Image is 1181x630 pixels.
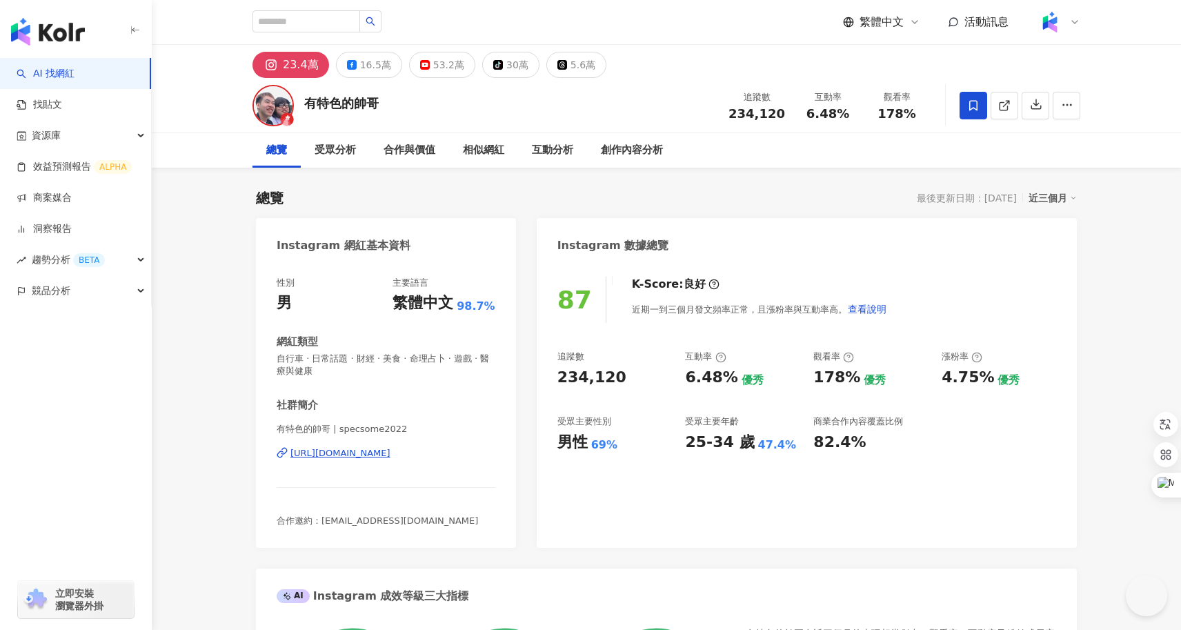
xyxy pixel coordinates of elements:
[315,142,356,159] div: 受眾分析
[366,17,375,26] span: search
[758,437,797,453] div: 47.4%
[22,589,49,611] img: chrome extension
[283,55,319,75] div: 23.4萬
[728,90,785,104] div: 追蹤數
[546,52,606,78] button: 5.6萬
[942,351,982,363] div: 漲粉率
[557,367,626,388] div: 234,120
[601,142,663,159] div: 創作內容分析
[813,432,866,453] div: 82.4%
[55,587,103,612] span: 立即安裝 瀏覽器外掛
[277,238,410,253] div: Instagram 網紅基本資料
[813,351,854,363] div: 觀看率
[17,255,26,265] span: rise
[433,55,464,75] div: 53.2萬
[557,351,584,363] div: 追蹤數
[684,277,706,292] div: 良好
[864,373,886,388] div: 優秀
[277,277,295,289] div: 性別
[632,295,887,323] div: 近期一到三個月發文頻率正常，且漲粉率與互動率高。
[1037,9,1063,35] img: Kolr%20app%20icon%20%281%29.png
[17,98,62,112] a: 找貼文
[917,193,1017,204] div: 最後更新日期：[DATE]
[277,353,495,377] span: 自行車 · 日常話題 · 財經 · 美食 · 命理占卜 · 遊戲 · 醫療與健康
[360,55,391,75] div: 16.5萬
[1126,575,1167,616] iframe: Help Scout Beacon - Open
[73,253,105,267] div: BETA
[998,373,1020,388] div: 優秀
[532,142,573,159] div: 互動分析
[685,415,739,428] div: 受眾主要年齡
[277,515,478,526] span: 合作邀約：[EMAIL_ADDRESS][DOMAIN_NAME]
[32,244,105,275] span: 趨勢分析
[728,106,785,121] span: 234,120
[277,335,318,349] div: 網紅類型
[1029,189,1077,207] div: 近三個月
[557,238,669,253] div: Instagram 數據總覽
[252,85,294,126] img: KOL Avatar
[463,142,504,159] div: 相似網紅
[277,398,318,413] div: 社群簡介
[632,277,719,292] div: K-Score :
[384,142,435,159] div: 合作與價值
[266,142,287,159] div: 總覽
[557,286,592,314] div: 87
[685,351,726,363] div: 互動率
[17,191,72,205] a: 商案媒合
[847,295,887,323] button: 查看說明
[290,447,390,460] div: [URL][DOMAIN_NAME]
[277,589,468,604] div: Instagram 成效等級三大指標
[482,52,539,78] button: 30萬
[742,373,764,388] div: 優秀
[32,120,61,151] span: 資源庫
[252,52,329,78] button: 23.4萬
[17,222,72,236] a: 洞察報告
[336,52,402,78] button: 16.5萬
[685,367,737,388] div: 6.48%
[848,304,886,315] span: 查看說明
[806,107,849,121] span: 6.48%
[17,160,132,174] a: 效益預測報告ALPHA
[457,299,495,314] span: 98.7%
[393,277,428,289] div: 主要語言
[277,423,495,435] span: 有特色的帥哥 | specsome2022
[557,432,588,453] div: 男性
[277,447,495,460] a: [URL][DOMAIN_NAME]
[11,18,85,46] img: logo
[18,581,134,618] a: chrome extension立即安裝 瀏覽器外掛
[942,367,994,388] div: 4.75%
[277,293,292,314] div: 男
[860,14,904,30] span: 繁體中文
[877,107,916,121] span: 178%
[506,55,528,75] div: 30萬
[813,367,860,388] div: 178%
[304,95,379,112] div: 有特色的帥哥
[32,275,70,306] span: 競品分析
[871,90,923,104] div: 觀看率
[409,52,475,78] button: 53.2萬
[393,293,453,314] div: 繁體中文
[277,589,310,603] div: AI
[570,55,595,75] div: 5.6萬
[591,437,617,453] div: 69%
[802,90,854,104] div: 互動率
[685,432,754,453] div: 25-34 歲
[964,15,1009,28] span: 活動訊息
[557,415,611,428] div: 受眾主要性別
[17,67,75,81] a: searchAI 找網紅
[256,188,284,208] div: 總覽
[813,415,903,428] div: 商業合作內容覆蓋比例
